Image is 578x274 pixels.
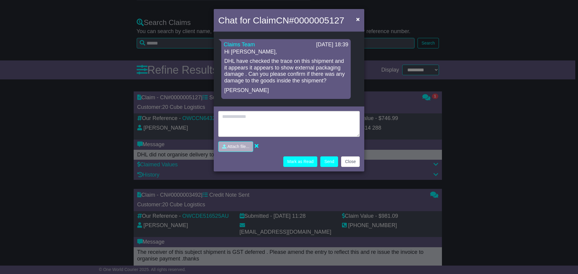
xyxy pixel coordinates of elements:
[218,14,344,27] h4: Chat for Claim
[320,156,338,167] button: Send
[353,13,363,25] button: Close
[224,49,348,55] p: Hi [PERSON_NAME],
[356,16,360,23] span: ×
[224,42,255,48] a: Claims Team
[294,15,344,25] span: 0000005127
[316,42,348,48] div: [DATE] 18:39
[276,15,344,25] span: CN#
[283,156,317,167] button: Mark as Read
[341,156,360,167] button: Close
[224,58,348,84] p: DHL have checked the trace on this shipment and it appears it appears to show external packaging ...
[224,87,348,94] p: [PERSON_NAME]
